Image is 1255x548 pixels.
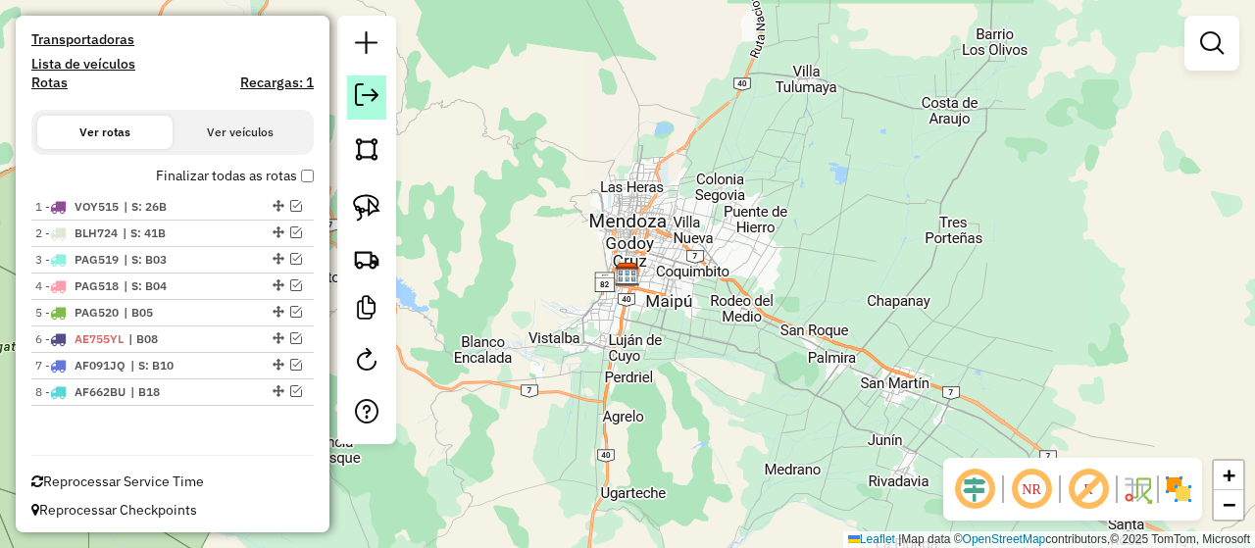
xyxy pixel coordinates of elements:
[75,225,118,240] span: BLH724
[290,226,302,238] em: Visualizar rota
[347,24,386,68] a: Nova sessão e pesquisa
[273,200,284,212] em: Alterar sequência das rotas
[290,200,302,212] em: Visualizar rota
[615,262,640,287] img: SAZ AR Mendoza
[1214,461,1243,490] a: Zoom in
[347,75,386,120] a: Exportar sessão
[1122,473,1153,505] img: Fluxo de ruas
[124,277,214,295] span: S: B04
[124,251,214,269] span: S: B03
[128,330,219,348] span: B08
[31,56,314,73] h4: Lista de veículos
[35,358,125,373] span: 7 -
[843,531,1255,548] div: Map data © contributors,© 2025 TomTom, Microsoft
[130,357,221,374] span: S: B10
[35,225,118,240] span: 2 -
[290,359,302,371] em: Visualizar rota
[75,384,125,399] span: AF662BU
[130,383,221,401] span: B18
[35,331,124,346] span: 6 -
[290,385,302,397] em: Visualizar rota
[301,170,314,182] input: Finalizar todas as rotas
[345,237,388,280] a: Criar rota
[124,198,214,216] span: S: 26B
[240,75,314,91] h4: Recargas: 1
[75,278,119,293] span: PAG518
[31,31,314,48] h4: Transportadoras
[290,306,302,318] em: Visualizar rota
[1065,466,1112,513] span: Exibir rótulo
[347,340,386,384] a: Reroteirizar Sessão
[273,253,284,265] em: Alterar sequência das rotas
[31,501,197,519] span: Reprocessar Checkpoints
[37,116,173,149] button: Ver rotas
[75,331,124,346] span: AE755YL
[31,75,68,91] a: Rotas
[898,532,901,546] span: |
[35,278,119,293] span: 4 -
[290,332,302,344] em: Visualizar rota
[156,166,314,186] label: Finalizar todas as rotas
[35,252,119,267] span: 3 -
[123,224,213,242] span: S: 41B
[75,305,119,320] span: PAG520
[273,385,284,397] em: Alterar sequência das rotas
[963,532,1046,546] a: OpenStreetMap
[75,252,119,267] span: PAG519
[1192,24,1231,63] a: Exibir filtros
[353,194,380,222] img: Selecionar atividades - laço
[1008,466,1055,513] span: Ocultar NR
[353,135,380,163] img: Selecionar atividades - polígono
[124,304,214,322] span: B05
[951,466,998,513] span: Ocultar deslocamento
[347,288,386,332] a: Criar modelo
[273,332,284,344] em: Alterar sequência das rotas
[1223,463,1235,487] span: +
[273,306,284,318] em: Alterar sequência das rotas
[35,199,119,214] span: 1 -
[1214,490,1243,520] a: Zoom out
[35,384,125,399] span: 8 -
[273,359,284,371] em: Alterar sequência das rotas
[35,305,119,320] span: 5 -
[31,473,204,490] span: Reprocessar Service Time
[273,226,284,238] em: Alterar sequência das rotas
[353,245,380,273] img: Criar rota
[848,532,895,546] a: Leaflet
[290,253,302,265] em: Visualizar rota
[75,199,119,214] span: VOY515
[1163,473,1194,505] img: Exibir/Ocultar setores
[75,358,125,373] span: AF091JQ
[173,116,308,149] button: Ver veículos
[290,279,302,291] em: Visualizar rota
[273,279,284,291] em: Alterar sequência das rotas
[1223,492,1235,517] span: −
